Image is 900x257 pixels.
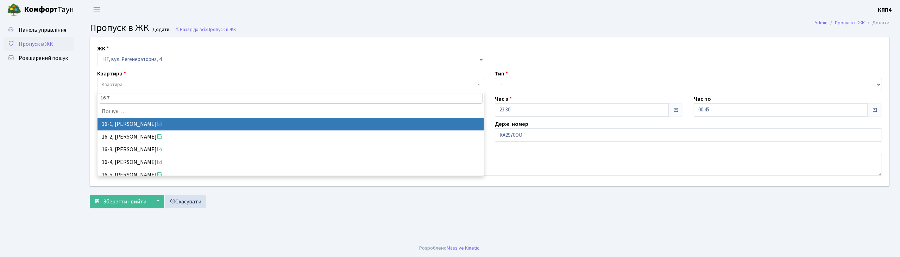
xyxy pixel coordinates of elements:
span: Квартира [102,81,122,88]
span: Розширений пошук [19,54,68,62]
li: 16-4, [PERSON_NAME] [97,156,484,169]
img: logo.png [7,3,21,17]
a: Скасувати [165,195,206,208]
label: Час по [694,95,711,103]
span: Зберегти і вийти [103,198,146,206]
div: Розроблено . [420,244,481,252]
label: Час з [495,95,512,103]
span: Таун [24,4,74,16]
a: КПП4 [878,6,892,14]
span: Панель управління [19,26,66,34]
nav: breadcrumb [804,16,900,30]
button: Зберегти і вийти [90,195,151,208]
b: Комфорт [24,4,58,15]
a: Розширений пошук [4,51,74,65]
label: Держ. номер [495,120,528,128]
a: Назад до всіхПропуск в ЖК [175,26,236,33]
a: Пропуск в ЖК [835,19,865,26]
li: 16-5, [PERSON_NAME] [97,169,484,181]
li: 16-2, [PERSON_NAME] [97,130,484,143]
input: АА1234АА [495,128,882,142]
label: Тип [495,69,508,78]
li: 16-1, [PERSON_NAME] [97,118,484,130]
a: Massive Kinetic [447,244,480,252]
span: Пропуск в ЖК [207,26,236,33]
a: Панель управління [4,23,74,37]
li: Пошук… [97,105,484,118]
label: ЖК [97,44,109,53]
span: Пропуск в ЖК [19,40,53,48]
small: Додати . [151,27,172,33]
label: Квартира [97,69,126,78]
span: Пропуск в ЖК [90,21,149,35]
li: Додати [865,19,889,27]
button: Переключити навігацію [88,4,106,16]
li: 16-3, [PERSON_NAME] [97,143,484,156]
a: Пропуск в ЖК [4,37,74,51]
a: Admin [814,19,827,26]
